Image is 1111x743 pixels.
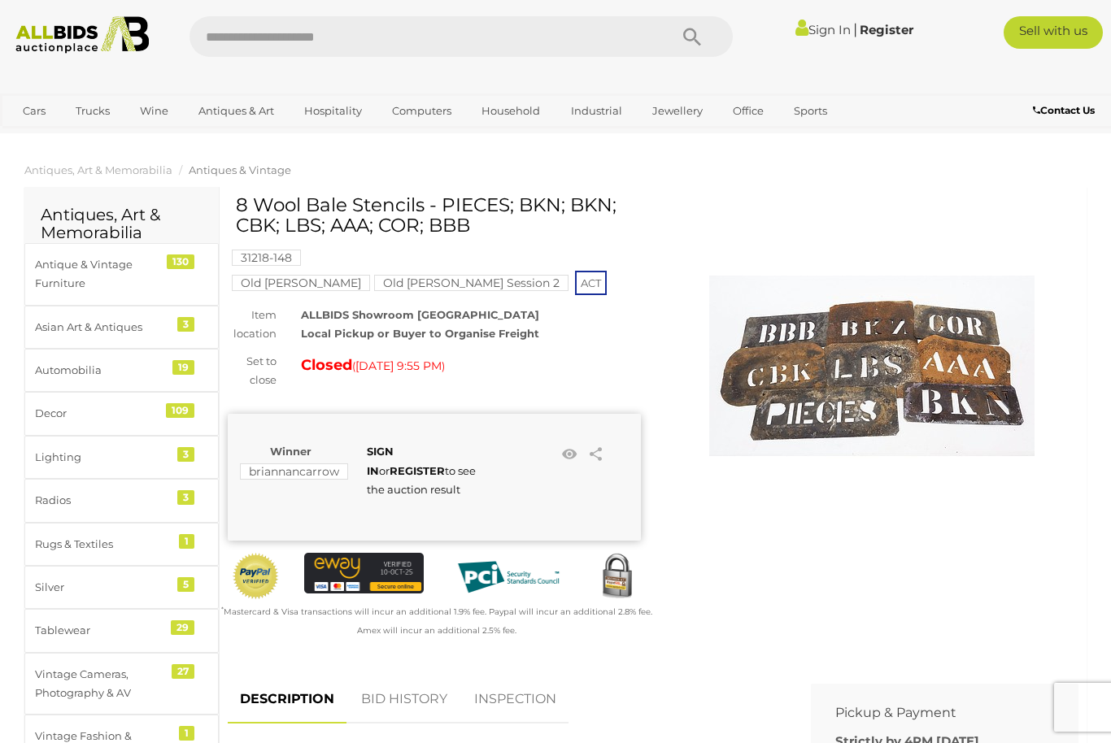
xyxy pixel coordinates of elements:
a: Asian Art & Antiques 3 [24,306,219,349]
a: Antiques & Art [188,98,285,124]
a: INSPECTION [462,676,569,723]
a: Register [860,22,913,37]
div: Vintage Cameras, Photography & AV [35,665,169,703]
a: REGISTER [390,464,445,477]
div: Radios [35,491,169,510]
span: ACT [575,271,607,295]
img: eWAY Payment Gateway [304,553,425,593]
a: Jewellery [642,98,713,124]
a: Automobilia 19 [24,349,219,392]
div: Tablewear [35,621,169,640]
button: Search [651,16,733,57]
mark: briannancarrow [240,463,348,480]
strong: ALLBIDS Showroom [GEOGRAPHIC_DATA] [301,308,539,321]
div: Rugs & Textiles [35,535,169,554]
a: Office [722,98,774,124]
a: Silver 5 [24,566,219,609]
div: Set to close [216,352,289,390]
img: Allbids.com.au [8,16,156,54]
strong: Closed [301,356,352,374]
a: Contact Us [1033,102,1099,119]
div: 3 [177,317,194,332]
a: Wine [129,98,179,124]
a: Decor 109 [24,392,219,435]
div: 5 [177,577,194,592]
div: Lighting [35,448,169,467]
div: 109 [166,403,194,418]
a: Trucks [65,98,120,124]
strong: Local Pickup or Buyer to Organise Freight [301,327,539,340]
li: Watch this item [557,442,582,467]
div: 29 [171,620,194,635]
a: Sports [783,98,838,124]
a: Rugs & Textiles 1 [24,523,219,566]
a: Radios 3 [24,479,219,522]
div: Automobilia [35,361,169,380]
a: Antique & Vintage Furniture 130 [24,243,219,306]
img: 8 Wool Bale Stencils - PIECES; BKN; BKN; CBK; LBS; AAA; COR; BBB [709,203,1035,528]
mark: Old [PERSON_NAME] [232,275,370,291]
a: Sell with us [1004,16,1103,49]
a: Antiques & Vintage [189,163,291,176]
div: 3 [177,447,194,462]
a: SIGN IN [367,445,394,476]
div: 27 [172,664,194,679]
h1: 8 Wool Bale Stencils - PIECES; BKN; BKN; CBK; LBS; AAA; COR; BBB [236,195,637,237]
span: [DATE] 9:55 PM [355,358,442,373]
div: Silver [35,578,169,597]
div: Item location [216,306,289,344]
div: 1 [179,726,194,741]
div: 19 [172,360,194,375]
mark: 31218-148 [232,250,301,266]
div: 1 [179,534,194,549]
div: Asian Art & Antiques [35,318,169,337]
a: Vintage Cameras, Photography & AV 27 [24,653,219,715]
a: Old [PERSON_NAME] [232,276,370,289]
div: Antique & Vintage Furniture [35,255,169,293]
a: Industrial [560,98,633,124]
img: PCI DSS compliant [448,553,569,601]
a: Antiques, Art & Memorabilia [24,163,172,176]
div: Decor [35,404,169,423]
a: BID HISTORY [349,676,460,723]
a: Lighting 3 [24,436,219,479]
mark: Old [PERSON_NAME] Session 2 [374,275,569,291]
span: or to see the auction result [367,445,476,496]
a: Sign In [795,22,851,37]
a: 31218-148 [232,251,301,264]
a: Computers [381,98,462,124]
a: [GEOGRAPHIC_DATA] [12,124,149,151]
a: Cars [12,98,56,124]
small: Mastercard & Visa transactions will incur an additional 1.9% fee. Paypal will incur an additional... [221,606,652,636]
div: 130 [167,254,194,269]
h2: Antiques, Art & Memorabilia [41,206,203,241]
span: | [853,20,857,38]
a: DESCRIPTION [228,676,346,723]
b: Winner [270,445,312,458]
img: Official PayPal Seal [232,553,280,599]
a: Hospitality [294,98,373,124]
a: Tablewear 29 [24,609,219,652]
h2: Pickup & Payment [835,706,1030,720]
a: Old [PERSON_NAME] Session 2 [374,276,569,289]
a: Household [471,98,551,124]
span: ( ) [352,359,445,372]
img: Secured by Rapid SSL [593,553,641,601]
div: 3 [177,490,194,505]
b: Contact Us [1033,104,1095,116]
